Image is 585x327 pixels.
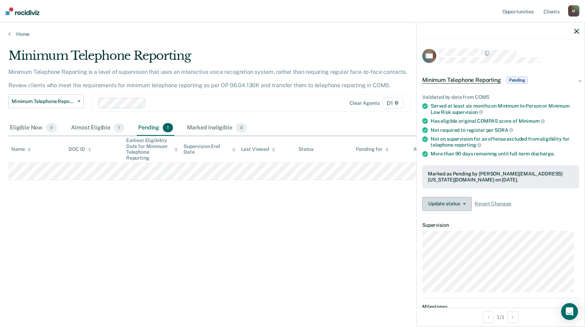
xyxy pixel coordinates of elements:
[422,94,579,100] div: Validated by data from COMS
[298,146,314,152] div: Status
[417,69,585,91] div: Minimum Telephone ReportingPending
[241,146,275,152] div: Last Viewed
[475,201,511,207] span: Revert Changes
[184,143,235,155] div: Supervision End Date
[12,98,75,104] span: Minimum Telephone Reporting
[417,308,585,326] div: 1 / 1
[431,103,579,115] div: Served at least six months on Minimum In-Person or Minimum Low Risk
[126,137,178,161] div: Earliest Eligibility Date for Minimum Telephone Reporting
[422,197,472,211] button: Update status
[431,136,579,148] div: Not on supervision for an offense excluded from eligibility for telephone
[507,312,519,323] button: Next Opportunity
[519,118,545,124] span: Minimum
[114,123,124,132] span: 1
[422,304,579,310] dt: Milestones
[236,123,247,132] span: 0
[70,120,126,136] div: Almost Eligible
[568,5,579,17] div: M
[6,7,39,15] img: Recidiviz
[455,142,482,148] span: reporting
[431,127,579,133] div: Not required to register per
[137,120,174,136] div: Pending
[46,123,57,132] span: 0
[356,146,388,152] div: Pending for
[507,77,528,84] span: Pending
[8,31,577,37] a: Home
[349,100,379,106] div: Clear agents
[428,171,573,183] div: Marked as Pending by [PERSON_NAME][EMAIL_ADDRESS][US_STATE][DOMAIN_NAME] on [DATE].
[483,312,494,323] button: Previous Opportunity
[422,222,579,228] dt: Supervision
[382,97,403,109] span: D1
[8,69,407,89] p: Minimum Telephone Reporting is a level of supervision that uses an interactive voice recognition ...
[452,109,483,115] span: supervision
[413,146,446,152] div: Assigned to
[8,49,447,69] div: Minimum Telephone Reporting
[495,127,513,133] span: SORA
[69,146,91,152] div: DOC ID
[422,77,501,84] span: Minimum Telephone Reporting
[163,123,173,132] span: 1
[531,151,555,156] span: discharge.
[431,151,579,157] div: More than 90 days remaining until full-term
[561,303,578,320] div: Open Intercom Messenger
[8,120,58,136] div: Eligible Now
[431,118,579,124] div: Has eligible original COMPAS score of
[11,146,31,152] div: Name
[186,120,248,136] div: Marked Ineligible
